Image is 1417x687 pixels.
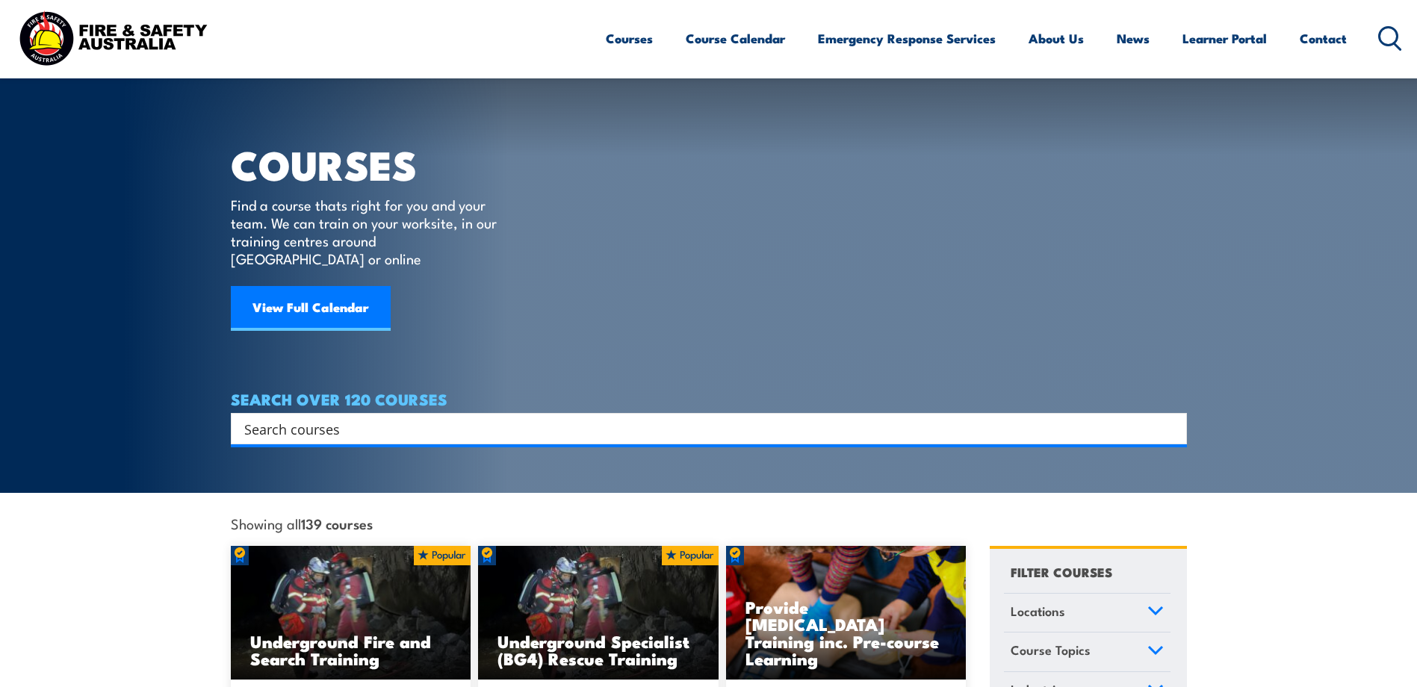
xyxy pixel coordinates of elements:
img: Low Voltage Rescue and Provide CPR [726,546,967,680]
a: Learner Portal [1182,19,1267,58]
h1: COURSES [231,146,518,181]
h4: SEARCH OVER 120 COURSES [231,391,1187,407]
a: Provide [MEDICAL_DATA] Training inc. Pre-course Learning [726,546,967,680]
a: Emergency Response Services [818,19,996,58]
a: Course Topics [1004,632,1171,671]
a: Contact [1300,19,1347,58]
input: Search input [244,417,1154,440]
a: About Us [1029,19,1084,58]
p: Find a course thats right for you and your team. We can train on your worksite, in our training c... [231,196,503,267]
a: Underground Specialist (BG4) Rescue Training [478,546,719,680]
a: News [1117,19,1150,58]
h3: Provide [MEDICAL_DATA] Training inc. Pre-course Learning [745,598,947,667]
img: Underground mine rescue [478,546,719,680]
span: Course Topics [1011,640,1091,660]
a: Locations [1004,594,1171,632]
h4: FILTER COURSES [1011,562,1112,582]
h3: Underground Fire and Search Training [250,632,452,667]
form: Search form [247,418,1157,439]
a: Underground Fire and Search Training [231,546,471,680]
strong: 139 courses [301,513,373,533]
span: Locations [1011,601,1065,621]
a: View Full Calendar [231,286,391,331]
h3: Underground Specialist (BG4) Rescue Training [497,632,699,667]
button: Search magnifier button [1161,418,1182,439]
img: Underground mine rescue [231,546,471,680]
span: Showing all [231,515,373,531]
a: Course Calendar [686,19,785,58]
a: Courses [606,19,653,58]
